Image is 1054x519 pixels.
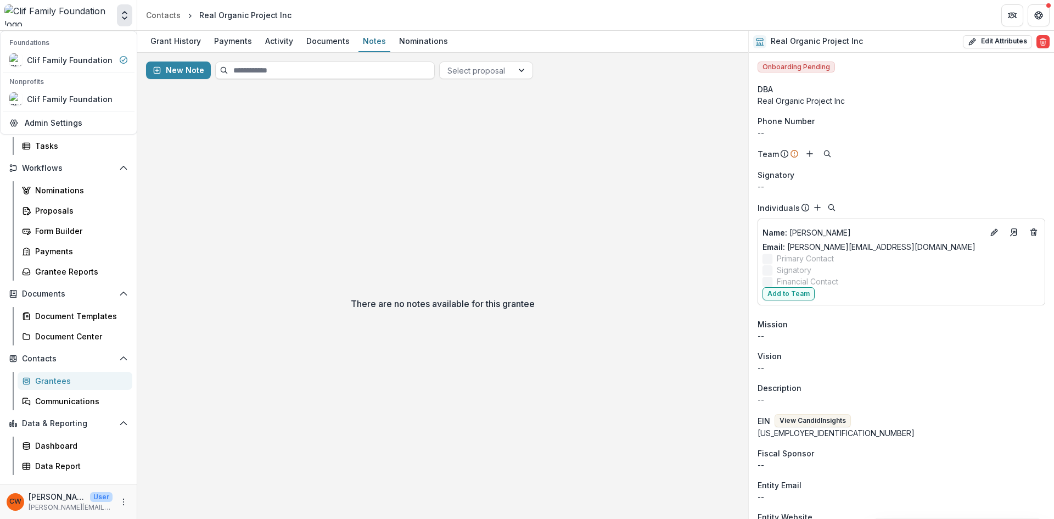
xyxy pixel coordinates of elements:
div: Grantees [35,375,124,387]
a: Contacts [142,7,185,23]
p: -- [758,330,1045,342]
a: Proposals [18,202,132,220]
p: Team [758,148,779,160]
button: Add [803,147,816,160]
a: Nominations [395,31,452,52]
button: Open entity switcher [117,4,132,26]
a: Document Templates [18,307,132,325]
a: Grantee Reports [18,263,132,281]
a: Document Center [18,327,132,345]
span: Data & Reporting [22,419,115,428]
span: Onboarding Pending [758,62,835,72]
p: There are no notes available for this grantee [351,297,535,310]
a: Activity [261,31,298,52]
button: Delete [1036,35,1050,48]
a: Nominations [18,181,132,199]
div: Payments [210,33,256,49]
span: Name : [763,228,787,237]
a: Go to contact [1005,224,1023,241]
p: [PERSON_NAME] [763,227,983,238]
p: -- [758,362,1045,373]
a: Email: [PERSON_NAME][EMAIL_ADDRESS][DOMAIN_NAME] [763,241,975,253]
button: More [117,495,130,509]
nav: breadcrumb [142,7,296,23]
div: Tasks [35,140,124,152]
a: Communications [18,392,132,410]
button: Open Contacts [4,350,132,367]
button: View CandidInsights [775,414,851,427]
span: Signatory [758,169,794,181]
button: Add to Team [763,287,815,300]
div: [US_EMPLOYER_IDENTIFICATION_NUMBER] [758,427,1045,439]
span: Contacts [22,354,115,364]
div: Real Organic Project Inc [758,95,1045,107]
button: Edit [988,226,1001,239]
a: Documents [302,31,354,52]
a: Payments [18,242,132,260]
div: Document Center [35,331,124,342]
span: Entity Email [758,479,801,491]
div: Data Report [35,460,124,472]
span: Primary Contact [777,253,834,264]
button: New Note [146,62,211,79]
div: Grantee Reports [35,266,124,277]
div: Document Templates [35,310,124,322]
a: Name: [PERSON_NAME] [763,227,983,238]
span: Email: [763,242,785,252]
span: Fiscal Sponsor [758,448,814,459]
p: [PERSON_NAME][EMAIL_ADDRESS][DOMAIN_NAME] [29,503,113,512]
a: Tasks [18,137,132,155]
div: Activity [261,33,298,49]
h2: Real Organic Project Inc [771,37,863,46]
div: Communications [35,395,124,407]
div: -- [758,127,1045,138]
div: Notes [358,33,390,49]
div: Contacts [146,9,181,21]
button: Open Data & Reporting [4,415,132,432]
a: Payments [210,31,256,52]
div: -- [758,181,1045,192]
div: Proposals [35,205,124,216]
a: Data Report [18,457,132,475]
span: Phone Number [758,115,815,127]
span: Workflows [22,164,115,173]
p: [PERSON_NAME] [29,491,86,503]
button: Search [825,201,838,214]
span: Financial Contact [777,276,838,287]
button: Get Help [1028,4,1050,26]
div: Carrie Walle [9,498,21,505]
p: -- [758,394,1045,405]
button: Open Documents [4,285,132,303]
span: Vision [758,350,782,362]
span: Signatory [777,264,811,276]
div: Nominations [35,185,124,196]
div: Real Organic Project Inc [199,9,291,21]
p: EIN [758,415,770,427]
a: Grantees [18,372,132,390]
div: Grant History [146,33,205,49]
div: Payments [35,245,124,257]
button: Add [811,201,824,214]
div: Dashboard [35,440,124,451]
span: Description [758,382,801,394]
button: Deletes [1027,226,1040,239]
button: Edit Attributes [963,35,1032,48]
div: Nominations [395,33,452,49]
a: Grant History [146,31,205,52]
div: -- [758,459,1045,471]
button: Search [821,147,834,160]
button: Partners [1001,4,1023,26]
div: -- [758,491,1045,503]
span: DBA [758,83,773,95]
p: Individuals [758,202,800,214]
img: Clif Family Foundation logo [4,4,113,26]
span: Documents [22,289,115,299]
a: Dashboard [18,437,132,455]
p: User [90,492,113,502]
button: Open Workflows [4,159,132,177]
div: Documents [302,33,354,49]
div: Form Builder [35,225,124,237]
a: Notes [358,31,390,52]
a: Form Builder [18,222,132,240]
span: Mission [758,319,788,330]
